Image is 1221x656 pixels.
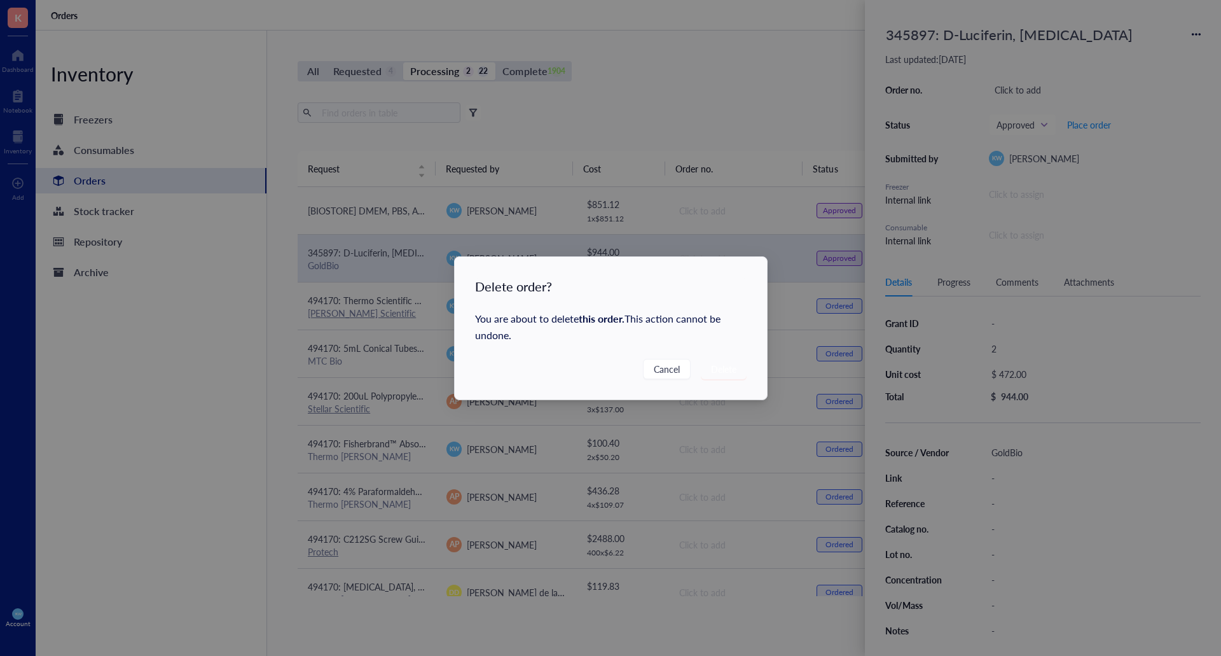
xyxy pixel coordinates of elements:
span: Cancel [653,362,679,376]
div: Delete order? [475,277,552,295]
div: You are about to delete This action cannot be undone. [475,311,747,344]
span: Delete [710,362,736,376]
button: Delete [700,359,746,379]
strong: this order . [579,311,624,326]
button: Cancel [642,359,690,379]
